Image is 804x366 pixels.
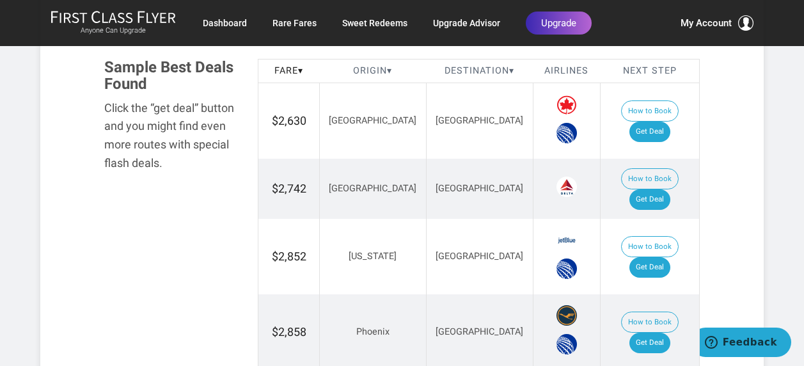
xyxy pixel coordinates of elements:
span: [GEOGRAPHIC_DATA] [329,115,416,126]
span: $2,630 [272,114,306,127]
a: Get Deal [629,333,670,353]
button: How to Book [621,168,679,190]
a: First Class FlyerAnyone Can Upgrade [51,10,176,36]
button: How to Book [621,100,679,122]
span: Phoenix [356,326,390,337]
iframe: Opens a widget where you can find more information [700,328,791,360]
a: Get Deal [629,257,670,278]
th: Fare [258,59,320,83]
img: First Class Flyer [51,10,176,24]
span: ▾ [298,65,303,76]
a: Sweet Redeems [342,12,407,35]
h3: Sample Best Deals Found [104,59,239,93]
span: United [556,123,577,143]
span: ▾ [509,65,514,76]
th: Airlines [533,59,601,83]
div: Click the “get deal” button and you might find even more routes with special flash deals. [104,99,239,173]
span: [US_STATE] [349,251,397,262]
a: Dashboard [203,12,247,35]
span: Air Canada [556,95,577,115]
span: [GEOGRAPHIC_DATA] [329,183,416,194]
span: JetBlue [556,230,577,251]
span: United [556,259,577,279]
span: $2,852 [272,250,306,263]
a: Upgrade Advisor [433,12,500,35]
button: How to Book [621,312,679,333]
span: [GEOGRAPHIC_DATA] [436,183,523,194]
span: Delta Airlines [556,177,577,197]
span: [GEOGRAPHIC_DATA] [436,251,523,262]
small: Anyone Can Upgrade [51,26,176,35]
th: Next Step [601,59,700,83]
button: How to Book [621,236,679,258]
span: $2,858 [272,325,306,338]
span: [GEOGRAPHIC_DATA] [436,326,523,337]
span: $2,742 [272,182,306,195]
span: My Account [681,15,732,31]
span: United [556,334,577,354]
a: Get Deal [629,189,670,210]
a: Rare Fares [272,12,317,35]
th: Destination [426,59,533,83]
a: Upgrade [526,12,592,35]
th: Origin [319,59,426,83]
span: Lufthansa [556,305,577,326]
span: [GEOGRAPHIC_DATA] [436,115,523,126]
a: Get Deal [629,122,670,142]
button: My Account [681,15,753,31]
span: ▾ [387,65,392,76]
